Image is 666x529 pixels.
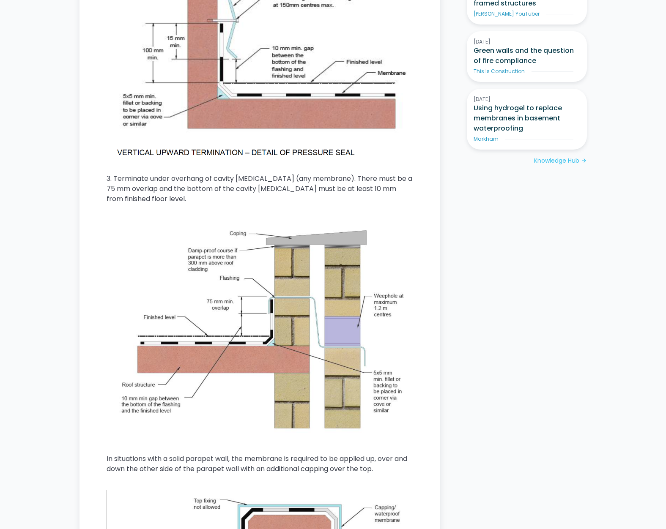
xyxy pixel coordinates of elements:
[474,103,580,134] h3: Using hydrogel to replace membranes in basement waterproofing
[474,10,540,18] div: [PERSON_NAME] YouTuber
[467,31,587,82] a: [DATE]Green walls and the question of fire complianceThis Is Construction
[107,174,413,204] p: 3. Terminate under overhang of cavity [MEDICAL_DATA] (any membrane). There must be a 75 mm overla...
[467,89,587,150] a: [DATE]Using hydrogel to replace membranes in basement waterproofingMarkham
[474,95,580,103] div: [DATE]
[474,135,499,143] div: Markham
[107,454,413,474] p: In situations with a solid parapet wall, the membrane is required to be applied up, over and down...
[534,156,579,165] div: Knowledge Hub
[581,157,587,165] div: arrow_forward
[474,46,580,66] h3: Green walls and the question of fire compliance
[534,156,587,165] a: Knowledge Hubarrow_forward
[474,68,525,75] div: This Is Construction
[474,38,580,46] div: [DATE]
